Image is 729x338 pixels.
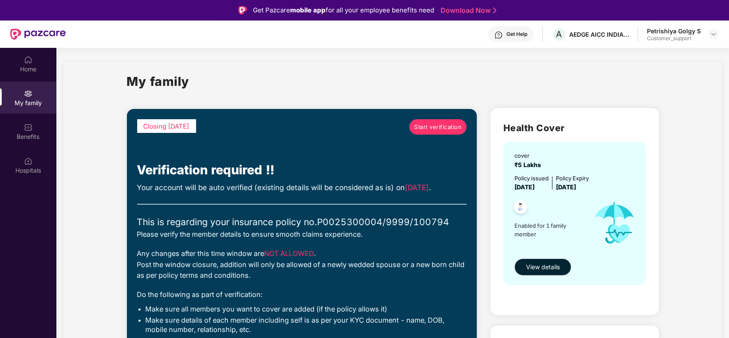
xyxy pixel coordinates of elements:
[569,30,629,38] div: AEDGE AICC INDIA PRIVATE LIMITED
[510,198,531,219] img: svg+xml;base64,PHN2ZyB4bWxucz0iaHR0cDovL3d3dy53My5vcmcvMjAwMC9zdmciIHdpZHRoPSI0OC45NDMiIGhlaWdodD...
[137,160,467,180] div: Verification required !!
[24,157,32,165] img: svg+xml;base64,PHN2ZyBpZD0iSG9zcGl0YWxzIiB4bWxucz0iaHR0cDovL3d3dy53My5vcmcvMjAwMC9zdmciIHdpZHRoPS...
[238,6,247,15] img: Logo
[647,35,701,42] div: Customer_support
[556,29,562,39] span: A
[409,119,467,135] a: Start verification
[503,121,646,135] h2: Health Cover
[144,122,190,130] span: Closing [DATE]
[506,31,527,38] div: Get Help
[24,56,32,64] img: svg+xml;base64,PHN2ZyBpZD0iSG9tZSIgeG1sbnM9Imh0dHA6Ly93d3cudzMub3JnLzIwMDAvc3ZnIiB3aWR0aD0iMjAiIG...
[290,6,326,14] strong: mobile app
[253,5,434,15] div: Get Pazcare for all your employee benefits need
[441,6,494,15] a: Download Now
[494,31,503,39] img: svg+xml;base64,PHN2ZyBpZD0iSGVscC0zMngzMiIgeG1sbnM9Imh0dHA6Ly93d3cudzMub3JnLzIwMDAvc3ZnIiB3aWR0aD...
[137,182,467,194] div: Your account will be auto verified (existing details will be considered as is) on .
[514,259,571,276] button: View details
[137,248,467,281] div: Any changes after this time window are . Post the window closure, addition will only be allowed o...
[556,174,589,182] div: Policy Expiry
[24,89,32,98] img: svg+xml;base64,PHN2ZyB3aWR0aD0iMjAiIGhlaWdodD0iMjAiIHZpZXdCb3g9IjAgMCAyMCAyMCIgZmlsbD0ibm9uZSIgeG...
[493,6,497,15] img: Stroke
[556,183,576,191] span: [DATE]
[514,151,544,160] div: cover
[514,183,535,191] span: [DATE]
[127,72,190,91] h1: My family
[514,161,544,168] span: ₹5 Lakhs
[526,262,560,272] span: View details
[10,29,66,40] img: New Pazcare Logo
[137,215,467,229] div: This is regarding your insurance policy no. P0025300004/9999/100794
[146,305,467,314] li: Make sure all members you want to cover are added (if the policy allows it)
[414,123,462,132] span: Start verification
[265,249,315,258] span: NOT ALLOWED
[24,123,32,132] img: svg+xml;base64,PHN2ZyBpZD0iQmVuZWZpdHMiIHhtbG5zPSJodHRwOi8vd3d3LnczLm9yZy8yMDAwL3N2ZyIgd2lkdGg9Ij...
[405,183,429,192] span: [DATE]
[710,31,717,38] img: svg+xml;base64,PHN2ZyBpZD0iRHJvcGRvd24tMzJ4MzIiIHhtbG5zPSJodHRwOi8vd3d3LnczLm9yZy8yMDAwL3N2ZyIgd2...
[146,316,467,334] li: Make sure details of each member including self is as per your KYC document - name, DOB, mobile n...
[514,221,586,239] span: Enabled for 1 family member
[585,192,644,254] img: icon
[514,174,549,182] div: Policy issued
[137,289,467,300] div: Do the following as part of verification:
[137,229,467,240] div: Please verify the member details to ensure smooth claims experience.
[647,27,701,35] div: Petrishiya Golgy S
